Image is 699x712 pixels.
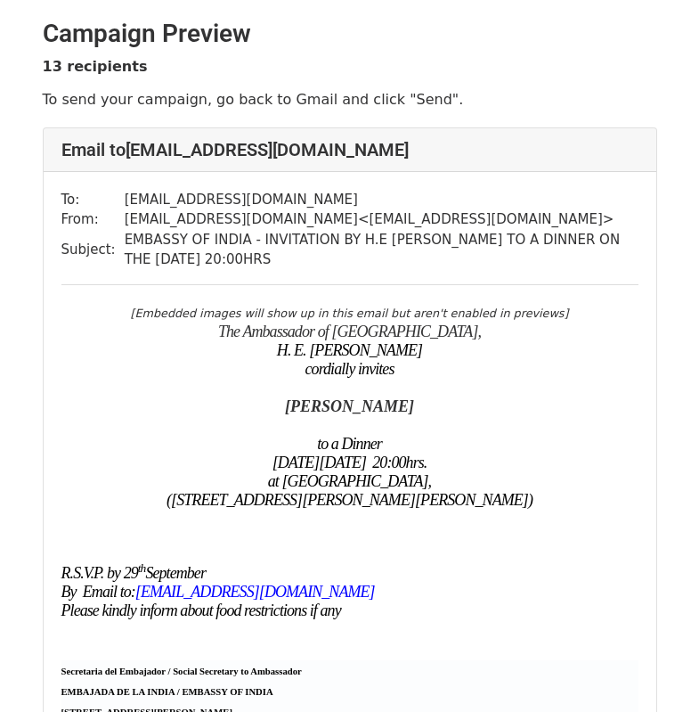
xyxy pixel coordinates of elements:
[305,360,394,378] span: cordially invites
[43,58,148,75] strong: 13 recipients
[61,139,638,160] h4: Email to [EMAIL_ADDRESS][DOMAIN_NAME]
[61,583,375,601] span: By Email to:
[218,323,481,340] font: The Ambassador of [GEOGRAPHIC_DATA],
[167,491,532,509] i: ([STREET_ADDRESS][PERSON_NAME][PERSON_NAME])
[277,341,422,359] span: H. E. [PERSON_NAME]
[125,190,638,210] td: [EMAIL_ADDRESS][DOMAIN_NAME]
[135,583,375,601] a: [EMAIL_ADDRESS][DOMAIN_NAME]
[268,472,431,490] span: at [GEOGRAPHIC_DATA],
[317,435,382,453] i: to a Dinner
[61,209,125,230] td: From:
[43,90,657,109] p: To send your campaign, go back to Gmail and click "Send".
[285,397,414,415] i: [PERSON_NAME]
[131,307,569,320] em: [Embedded images will show up in this email but aren't enabled in previews]
[61,230,125,270] td: Subject:
[125,230,638,270] td: EMBASSY OF INDIA - INVITATION BY H.E [PERSON_NAME] TO A DINNER ON THE [DATE] 20:00HRS
[61,190,125,210] td: To:
[61,564,207,582] font: R.S.V.P. by 29 September
[61,602,341,619] span: Please kindly inform about food restrictions if any
[61,687,273,697] span: EMBAJADA DE LA INDIA / EMBASSY OF INDIA
[43,19,657,49] h2: Campaign Preview
[125,209,638,230] td: [EMAIL_ADDRESS][DOMAIN_NAME] < [EMAIL_ADDRESS][DOMAIN_NAME] >
[61,667,302,676] span: Secretaria del Embajador / Social Secretary to Ambassador
[272,454,427,471] i: [DATE][DATE] 20:00hrs.
[138,561,146,575] sup: th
